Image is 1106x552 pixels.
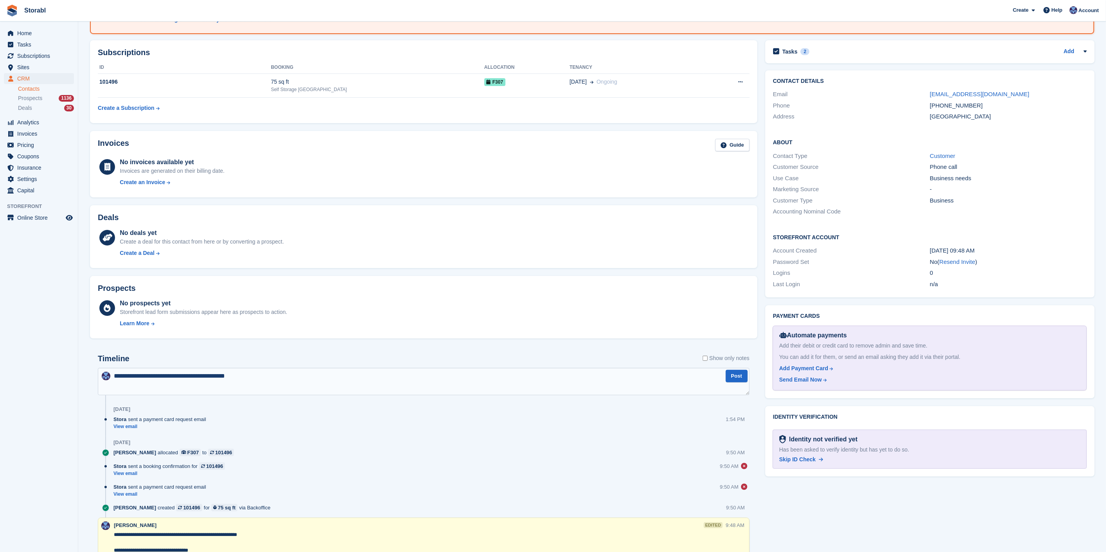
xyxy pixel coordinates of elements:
a: Customer [930,152,955,159]
div: Create a Deal [120,249,155,257]
h2: Subscriptions [98,48,750,57]
a: Storabl [21,4,49,17]
a: View email [113,470,229,477]
div: Email [773,90,930,99]
h2: Timeline [98,354,129,363]
a: F307 [180,449,201,456]
span: Ongoing [597,79,617,85]
div: [GEOGRAPHIC_DATA] [930,112,1087,121]
a: menu [4,73,74,84]
span: Pricing [17,140,64,151]
a: menu [4,39,74,50]
img: Tegan Ewart [101,522,110,530]
div: Automate payments [779,331,1080,340]
span: Coupons [17,151,64,162]
div: Invoices are generated on their billing date. [120,167,225,175]
div: Create a deal for this contact from here or by converting a prospect. [120,238,284,246]
span: Stora [113,483,126,491]
span: Capital [17,185,64,196]
th: ID [98,61,271,74]
a: View email [113,423,210,430]
div: Contact Type [773,152,930,161]
img: Tegan Ewart [1070,6,1077,14]
div: Send Email Now [779,376,822,384]
div: Password Set [773,258,930,267]
span: Subscriptions [17,50,64,61]
a: Prospects 1136 [18,94,74,102]
div: [DATE] [113,439,130,446]
a: 101496 [199,462,225,470]
a: Resend Invite [939,258,975,265]
span: Home [17,28,64,39]
img: stora-icon-8386f47178a22dfd0bd8f6a31ec36ba5ce8667c1dd55bd0f319d3a0aa187defe.svg [6,5,18,16]
h2: Identity verification [773,414,1087,420]
th: Booking [271,61,484,74]
a: 101496 [208,449,234,456]
span: Stora [113,416,126,423]
a: 75 sq ft [211,504,237,511]
h2: Invoices [98,139,129,152]
div: 101496 [98,78,271,86]
div: 9:50 AM [720,462,739,470]
a: Add Payment Card [779,364,1077,373]
div: Account Created [773,246,930,255]
div: 1:54 PM [726,416,745,423]
a: menu [4,28,74,39]
div: Phone call [930,163,1087,172]
div: No [930,258,1087,267]
div: Add Payment Card [779,364,828,373]
span: Analytics [17,117,64,128]
a: 101496 [176,504,202,511]
a: Guide [715,139,750,152]
button: Post [726,370,748,383]
div: [PHONE_NUMBER] [930,101,1087,110]
h2: Prospects [98,284,136,293]
div: 101496 [183,504,200,511]
h2: Payment cards [773,313,1087,319]
img: Identity Verification Ready [779,435,786,444]
a: menu [4,151,74,162]
a: Contacts [18,85,74,93]
th: Tenancy [570,61,703,74]
div: F307 [187,449,199,456]
a: menu [4,185,74,196]
div: sent a booking confirmation for [113,462,229,470]
span: Prospects [18,95,42,102]
div: 9:50 AM [726,504,745,511]
span: F307 [484,78,505,86]
a: menu [4,62,74,73]
h2: Deals [98,213,119,222]
div: [DATE] [113,406,130,412]
span: Stora [113,462,126,470]
div: - [930,185,1087,194]
div: Create an Invoice [120,178,165,186]
div: allocated to [113,449,238,456]
span: Sites [17,62,64,73]
div: Logins [773,269,930,278]
a: [EMAIL_ADDRESS][DOMAIN_NAME] [930,91,1029,97]
div: [DATE] 09:48 AM [930,246,1087,255]
div: No prospects yet [120,299,287,308]
div: 30 [64,105,74,111]
div: 75 sq ft [218,504,236,511]
div: sent a payment card request email [113,483,210,491]
div: created for via Backoffice [113,504,274,511]
div: Create a Subscription [98,104,155,112]
span: [PERSON_NAME] [114,522,156,528]
div: Phone [773,101,930,110]
h2: About [773,138,1087,146]
a: menu [4,162,74,173]
div: No invoices available yet [120,158,225,167]
div: Address [773,112,930,121]
a: Create an Invoice [120,178,225,186]
div: Learn More [120,319,149,328]
div: 9:50 AM [726,449,745,456]
a: menu [4,140,74,151]
div: Customer Source [773,163,930,172]
h2: Contact Details [773,78,1087,84]
div: 0 [930,269,1087,278]
a: Learn More [120,319,287,328]
div: 9:48 AM [726,522,745,529]
span: Insurance [17,162,64,173]
span: Invoices [17,128,64,139]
